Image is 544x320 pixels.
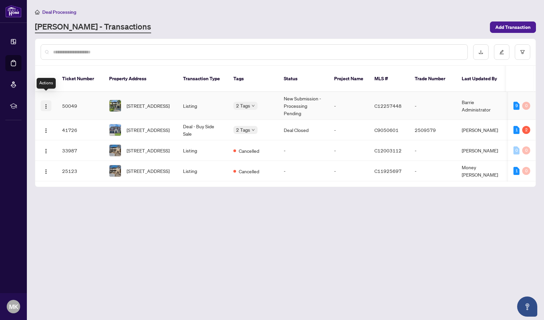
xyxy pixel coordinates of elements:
span: down [252,104,255,107]
span: C9050601 [374,127,399,133]
td: - [278,140,329,161]
th: Last Updated By [456,66,507,92]
span: [STREET_ADDRESS] [127,126,170,134]
td: - [329,92,369,120]
span: C12257448 [374,103,402,109]
td: - [329,161,369,181]
img: logo [5,5,21,17]
td: Listing [178,92,228,120]
button: Logo [41,125,51,135]
th: Status [278,66,329,92]
th: Ticket Number [57,66,104,92]
span: Add Transaction [495,22,531,33]
div: 9 [513,102,519,110]
th: Property Address [104,66,178,92]
button: filter [515,44,530,60]
td: 33987 [57,140,104,161]
span: download [479,50,483,54]
a: [PERSON_NAME] - Transactions [35,21,151,33]
div: 1 [513,167,519,175]
img: Logo [43,169,49,174]
div: 1 [513,126,519,134]
td: - [409,161,456,181]
td: New Submission - Processing Pending [278,92,329,120]
td: - [409,92,456,120]
div: 2 [522,126,530,134]
button: download [473,44,489,60]
span: filter [520,50,525,54]
img: thumbnail-img [109,100,121,111]
th: MLS # [369,66,409,92]
button: Add Transaction [490,21,536,33]
span: [STREET_ADDRESS] [127,147,170,154]
div: 0 [522,102,530,110]
span: Cancelled [239,168,259,175]
span: C11925697 [374,168,402,174]
button: edit [494,44,509,60]
span: edit [499,50,504,54]
button: Logo [41,166,51,176]
span: C12003112 [374,147,402,153]
img: Logo [43,148,49,154]
th: Tags [228,66,278,92]
div: Actions [37,78,56,89]
img: thumbnail-img [109,124,121,136]
div: 0 [522,167,530,175]
span: 2 Tags [236,102,250,109]
td: [PERSON_NAME] [456,140,507,161]
span: Deal Processing [42,9,76,15]
span: home [35,10,40,14]
td: Deal Closed [278,120,329,140]
td: Money [PERSON_NAME] [456,161,507,181]
div: 0 [522,146,530,154]
td: Deal - Buy Side Sale [178,120,228,140]
img: thumbnail-img [109,145,121,156]
button: Logo [41,100,51,111]
td: - [409,140,456,161]
td: - [329,120,369,140]
span: down [252,128,255,132]
img: thumbnail-img [109,165,121,177]
th: Trade Number [409,66,456,92]
td: Barrie Administrator [456,92,507,120]
td: Listing [178,140,228,161]
span: Cancelled [239,147,259,154]
span: [STREET_ADDRESS] [127,102,170,109]
img: Logo [43,104,49,109]
th: Project Name [329,66,369,92]
img: Logo [43,128,49,133]
span: [STREET_ADDRESS] [127,167,170,175]
td: - [278,161,329,181]
td: 25123 [57,161,104,181]
button: Logo [41,145,51,156]
div: 0 [513,146,519,154]
td: Listing [178,161,228,181]
td: 2509579 [409,120,456,140]
span: 2 Tags [236,126,250,134]
td: [PERSON_NAME] [456,120,507,140]
th: Transaction Type [178,66,228,92]
td: 41726 [57,120,104,140]
span: MK [9,302,18,311]
td: 50049 [57,92,104,120]
button: Open asap [517,296,537,317]
td: - [329,140,369,161]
